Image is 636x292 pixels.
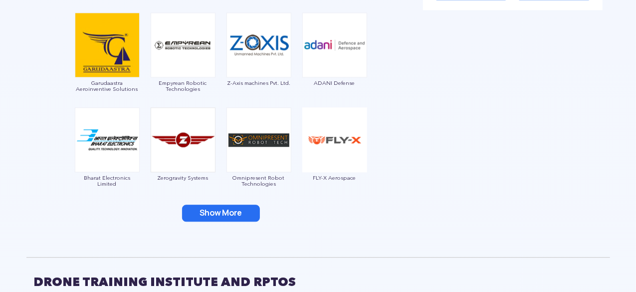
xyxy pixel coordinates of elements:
img: ic_zerogravity.png [151,107,215,172]
button: Show More [182,205,260,222]
span: FLY-X Aerospace [302,175,368,181]
img: ic_garudaastra.png [75,12,140,77]
span: Garudaastra Aeroinventive Solutions [74,80,140,92]
img: ic_adanidefence.png [302,12,367,77]
span: Empyrean Robotic Technologies [150,80,216,92]
span: Zerogravity Systems [150,175,216,181]
a: ADANI Defense [302,40,368,86]
img: ic_empyrean.png [151,12,215,77]
a: Zerogravity Systems [150,135,216,181]
span: Z-Axis machines Pvt. Ltd. [226,80,292,86]
span: Bharat Electronics Limited [74,175,140,187]
a: FLY-X Aerospace [302,135,368,181]
a: Empyrean Robotic Technologies [150,40,216,92]
img: ic_zaxis.png [226,12,291,77]
img: ic_omnipresent.png [226,107,291,172]
a: Z-Axis machines Pvt. Ltd. [226,40,292,86]
a: Garudaastra Aeroinventive Solutions [74,40,140,92]
a: Bharat Electronics Limited [74,135,140,187]
a: Omnipresent Robot Technologies [226,135,292,187]
img: img_flyx.png [302,107,367,172]
img: ic_bharatelectronics.png [75,107,140,172]
span: Omnipresent Robot Technologies [226,175,292,187]
span: ADANI Defense [302,80,368,86]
